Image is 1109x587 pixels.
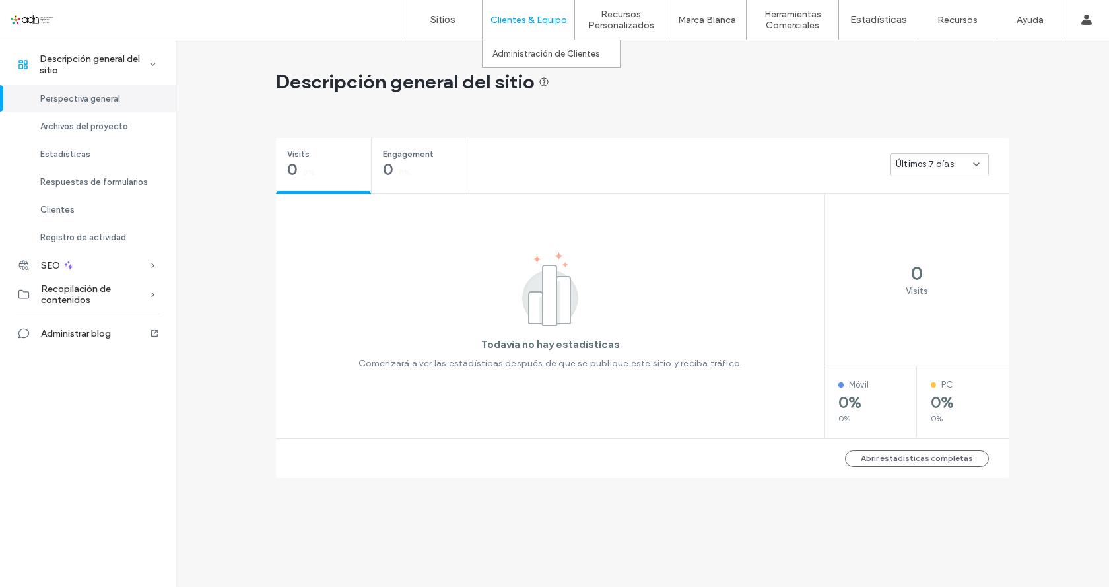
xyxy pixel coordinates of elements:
[937,15,978,26] label: Recursos
[849,378,869,392] span: Móvil
[430,14,455,26] label: Sitios
[40,177,148,187] span: Respuestas de formularios
[40,205,75,215] span: Clientes
[850,14,907,26] label: Estadísticas
[40,121,128,131] span: Archivos del proyecto
[1017,15,1044,26] label: Ayuda
[492,40,620,67] a: Administración de Clientes
[28,9,65,21] span: Ayuda
[399,166,411,179] span: 0%
[490,15,567,26] label: Clientes & Equipo
[845,450,989,467] button: Abrir estadísticas completas
[41,283,149,306] span: Recopilación de contenidos
[911,262,923,285] tspan: 0
[383,163,393,176] span: 0
[492,49,600,59] label: Administración de Clientes
[40,232,126,242] span: Registro de actividad
[575,9,667,31] label: Recursos Personalizados
[303,166,315,179] span: 0%
[40,94,120,104] span: Perspectiva general
[941,378,953,392] span: PC
[838,393,861,412] span: 0%
[838,412,850,425] span: 0%
[931,412,943,425] span: 0%
[896,158,954,171] span: Últimos 7 días
[40,53,149,76] span: Descripción general del sitio
[747,9,838,31] label: Herramientas Comerciales
[678,15,736,26] label: Marca Blanca
[41,328,111,339] span: Administrar blog
[481,337,620,352] span: Todavía no hay estadísticas
[287,148,351,161] span: Visits
[931,393,954,412] span: 0%
[906,285,928,296] tspan: Visits
[287,163,297,176] span: 0
[41,260,60,271] span: SEO
[358,357,743,370] span: Comenzará a ver las estadísticas después de que se publique este sitio y reciba tráfico.
[276,69,549,95] span: Descripción general del sitio
[383,148,447,161] span: Engagement
[40,149,90,159] span: Estadísticas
